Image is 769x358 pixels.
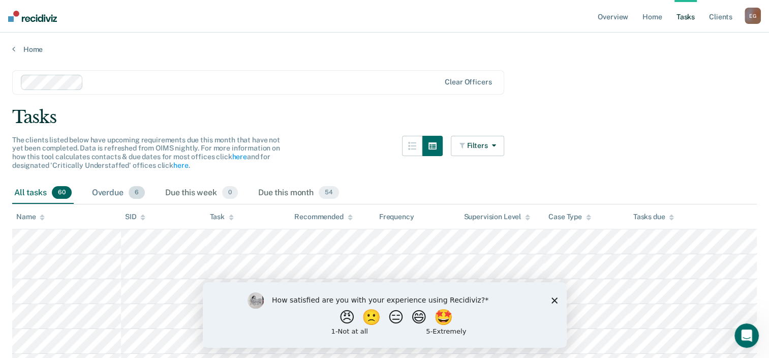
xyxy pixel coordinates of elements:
div: All tasks60 [12,182,74,204]
iframe: Survey by Kim from Recidiviz [203,282,567,348]
span: 6 [129,186,145,199]
div: Recommended [294,213,352,221]
span: 0 [222,186,238,199]
iframe: Intercom live chat [734,323,759,348]
span: 54 [319,186,339,199]
div: Tasks [12,107,757,128]
div: Overdue6 [90,182,147,204]
button: EG [745,8,761,24]
div: Supervision Level [464,213,530,221]
div: Clear officers [445,78,491,86]
button: Filters [451,136,505,156]
div: Due this week0 [163,182,240,204]
a: Home [12,45,757,54]
div: Case Type [548,213,591,221]
a: here [232,153,247,161]
span: The clients listed below have upcoming requirements due this month that have not yet been complet... [12,136,280,169]
div: SID [125,213,146,221]
div: Name [16,213,45,221]
div: E G [745,8,761,24]
img: Recidiviz [8,11,57,22]
a: here [173,161,188,169]
span: 60 [52,186,72,199]
div: Tasks due [633,213,674,221]
div: Due this month54 [256,182,341,204]
div: Frequency [379,213,414,221]
div: Task [210,213,234,221]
